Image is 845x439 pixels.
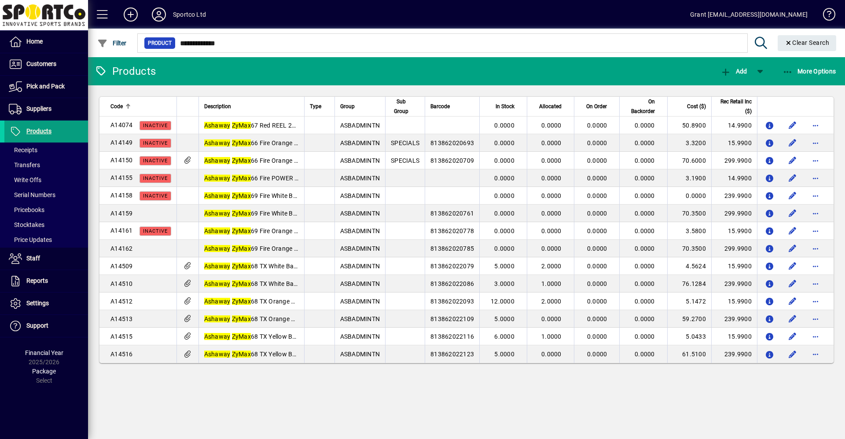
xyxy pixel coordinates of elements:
[430,157,474,164] span: 813862020709
[110,174,133,181] span: A14155
[667,169,711,187] td: 3.1900
[204,122,231,129] em: Ashaway
[587,175,607,182] span: 0.0000
[9,176,41,183] span: Write Offs
[97,40,127,47] span: Filter
[4,232,88,247] a: Price Updates
[204,102,299,111] div: Description
[667,310,711,328] td: 59.2700
[340,102,355,111] span: Group
[786,224,800,238] button: Edit
[430,280,474,287] span: 813862022086
[541,122,562,129] span: 0.0000
[232,210,251,217] em: ZyMax
[26,277,48,284] span: Reports
[26,128,51,135] span: Products
[143,228,168,234] span: Inactive
[204,315,231,322] em: Ashaway
[310,102,321,111] span: Type
[541,245,562,252] span: 0.0000
[711,293,757,310] td: 15.9900
[667,187,711,205] td: 0.0000
[808,312,823,326] button: More options
[635,315,655,322] span: 0.0000
[494,227,514,234] span: 0.0000
[430,245,474,252] span: 813862020785
[26,105,51,112] span: Suppliers
[204,102,231,111] span: Description
[494,280,514,287] span: 3.0000
[690,7,808,22] div: Grant [EMAIL_ADDRESS][DOMAIN_NAME]
[587,280,607,287] span: 0.0000
[711,134,757,152] td: 15.9900
[4,202,88,217] a: Pricebooks
[143,140,168,146] span: Inactive
[635,175,655,182] span: 0.0000
[635,351,655,358] span: 0.0000
[711,240,757,257] td: 299.9900
[391,157,419,164] span: SPECIALS
[110,210,133,217] span: A14159
[204,210,231,217] em: Ashaway
[808,206,823,220] button: More options
[9,146,37,154] span: Receipts
[808,224,823,238] button: More options
[541,263,562,270] span: 2.0000
[541,192,562,199] span: 0.0000
[541,227,562,234] span: 0.0000
[340,227,380,234] span: ASBADMINTN
[625,97,662,116] div: On Backorder
[340,175,380,182] span: ASBADMINTN
[711,328,757,345] td: 15.9900
[667,328,711,345] td: 5.0433
[808,347,823,361] button: More options
[232,315,251,322] em: ZyMax
[780,63,838,79] button: More Options
[204,139,377,146] span: 66 Fire Orange Badminton String Set 10m***
[110,315,133,322] span: A14513
[786,241,800,256] button: Edit
[587,139,607,146] span: 0.0000
[204,333,363,340] span: 68 TX Yellow Badminton String Set 10m
[580,102,615,111] div: On Order
[587,351,607,358] span: 0.0000
[232,227,251,234] em: ZyMax
[4,270,88,292] a: Reports
[587,192,607,199] span: 0.0000
[667,117,711,134] td: 50.8900
[110,157,133,164] span: A14150
[204,245,357,252] span: 69 Fire Orange Badminton String Reel
[4,157,88,172] a: Transfers
[110,298,133,305] span: A14512
[204,227,231,234] em: Ashaway
[204,263,231,270] em: Ashaway
[587,315,607,322] span: 0.0000
[204,245,231,252] em: Ashaway
[148,39,172,48] span: Product
[430,210,474,217] span: 813862020761
[485,102,522,111] div: In Stock
[204,280,231,287] em: Ashaway
[4,248,88,270] a: Staff
[711,169,757,187] td: 14.9900
[687,102,706,111] span: Cost ($)
[26,83,65,90] span: Pick and Pack
[204,175,231,182] em: Ashaway
[340,139,380,146] span: ASBADMINTN
[204,298,366,305] span: 68 TX Orange Badminton String Set 10m
[430,263,474,270] span: 813862022079
[496,102,514,111] span: In Stock
[204,227,377,234] span: 69 Fire Orange Badminton String Set 10m***
[25,349,63,356] span: Financial Year
[494,351,514,358] span: 5.0000
[232,298,251,305] em: ZyMax
[232,245,251,252] em: ZyMax
[204,351,372,358] span: 68 TX Yellow Badminton String REEL 200m
[808,277,823,291] button: More options
[541,280,562,287] span: 1.0000
[110,192,133,199] span: A14158
[232,122,251,129] em: ZyMax
[430,102,450,111] span: Barcode
[204,333,231,340] em: Ashaway
[4,53,88,75] a: Customers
